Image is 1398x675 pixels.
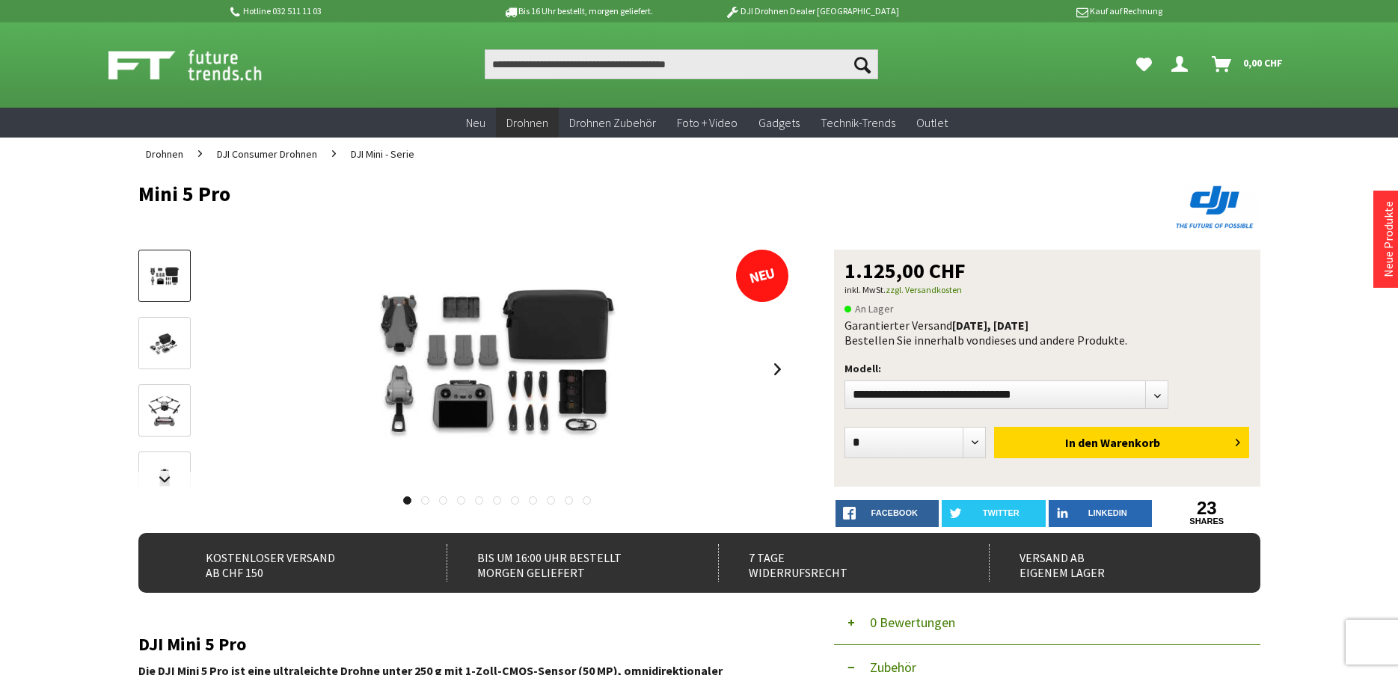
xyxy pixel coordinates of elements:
[695,2,928,20] p: DJI Drohnen Dealer [GEOGRAPHIC_DATA]
[994,427,1249,458] button: In den Warenkorb
[1243,51,1283,75] span: 0,00 CHF
[1129,49,1159,79] a: Meine Favoriten
[506,115,548,130] span: Drohnen
[847,49,878,79] button: Suchen
[1206,49,1290,79] a: Warenkorb
[844,318,1250,348] div: Garantierter Versand Bestellen Sie innerhalb von dieses und andere Produkte.
[1381,201,1396,277] a: Neue Produkte
[844,300,894,318] span: An Lager
[466,115,485,130] span: Neu
[146,147,183,161] span: Drohnen
[138,182,1036,205] h1: Mini 5 Pro
[559,108,666,138] a: Drohnen Zubehör
[844,360,1250,377] p: Modell:
[871,508,918,517] span: facebook
[1065,435,1098,450] span: In den
[1165,49,1200,79] a: Hi, Matthias - Dein Konto
[886,284,962,295] a: zzgl. Versandkosten
[456,108,496,138] a: Neu
[810,108,906,138] a: Technik-Trends
[1171,182,1260,232] img: DJI
[906,108,958,138] a: Outlet
[983,508,1020,517] span: twitter
[447,544,685,582] div: Bis um 16:00 Uhr bestellt Morgen geliefert
[1049,500,1153,527] a: LinkedIn
[138,635,789,654] h2: DJI Mini 5 Pro
[351,147,414,161] span: DJI Mini - Serie
[748,108,810,138] a: Gadgets
[1155,500,1259,517] a: 23
[143,262,186,292] img: Vorschau: Mini 5 Pro
[1088,508,1127,517] span: LinkedIn
[834,600,1260,645] button: 0 Bewertungen
[718,544,957,582] div: 7 Tage Widerrufsrecht
[176,544,414,582] div: Kostenloser Versand ab CHF 150
[1100,435,1160,450] span: Warenkorb
[138,138,191,170] a: Drohnen
[758,115,800,130] span: Gadgets
[228,2,462,20] p: Hotline 032 511 11 03
[666,108,748,138] a: Foto + Video
[209,138,325,170] a: DJI Consumer Drohnen
[496,108,559,138] a: Drohnen
[844,281,1250,299] p: inkl. MwSt.
[569,115,656,130] span: Drohnen Zubehör
[916,115,948,130] span: Outlet
[318,250,677,489] img: Mini 5 Pro
[929,2,1162,20] p: Kauf auf Rechnung
[844,260,966,281] span: 1.125,00 CHF
[821,115,895,130] span: Technik-Trends
[343,138,422,170] a: DJI Mini - Serie
[1155,517,1259,526] a: shares
[108,46,295,84] img: Shop Futuretrends - zur Startseite wechseln
[485,49,878,79] input: Produkt, Marke, Kategorie, EAN, Artikelnummer…
[942,500,1046,527] a: twitter
[217,147,317,161] span: DJI Consumer Drohnen
[462,2,695,20] p: Bis 16 Uhr bestellt, morgen geliefert.
[677,115,738,130] span: Foto + Video
[952,318,1028,333] b: [DATE], [DATE]
[989,544,1227,582] div: Versand ab eigenem Lager
[836,500,939,527] a: facebook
